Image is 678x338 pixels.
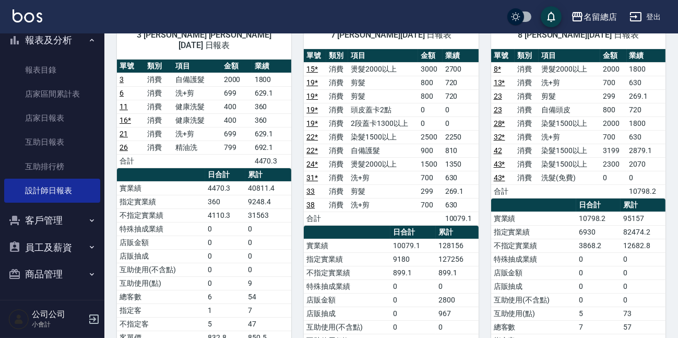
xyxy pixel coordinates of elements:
[348,184,418,198] td: 剪髮
[576,239,621,252] td: 3868.2
[436,320,478,334] td: 0
[205,317,245,331] td: 5
[120,89,124,97] a: 6
[627,116,665,130] td: 1800
[145,141,172,154] td: 消費
[436,279,478,293] td: 0
[494,146,502,155] a: 42
[205,236,245,249] td: 0
[443,103,479,116] td: 0
[491,239,576,252] td: 不指定實業績
[621,279,665,293] td: 0
[418,89,443,103] td: 800
[117,181,205,195] td: 實業績
[515,62,539,76] td: 消費
[129,30,279,51] span: 3 [PERSON_NAME] [PERSON_NAME] [DATE] 日報表
[576,199,621,212] th: 日合計
[539,103,600,116] td: 自備頭皮
[443,62,479,76] td: 2700
[252,113,292,127] td: 360
[173,113,221,127] td: 健康洗髮
[117,60,145,73] th: 單號
[245,236,292,249] td: 0
[348,157,418,171] td: 燙髮2000以上
[245,249,292,263] td: 0
[600,76,626,89] td: 700
[576,320,621,334] td: 7
[600,103,626,116] td: 800
[221,113,252,127] td: 400
[627,49,665,63] th: 業績
[348,62,418,76] td: 燙髮2000以上
[491,266,576,279] td: 店販金額
[443,144,479,157] td: 810
[627,184,665,198] td: 10798.2
[245,168,292,182] th: 累計
[443,49,479,63] th: 業績
[494,92,502,100] a: 23
[117,222,205,236] td: 特殊抽成業績
[306,187,315,195] a: 33
[621,199,665,212] th: 累計
[627,144,665,157] td: 2879.1
[252,100,292,113] td: 360
[418,171,443,184] td: 700
[245,181,292,195] td: 40811.4
[390,279,436,293] td: 0
[418,184,443,198] td: 299
[418,103,443,116] td: 0
[4,82,100,106] a: 店家區間累計表
[326,184,348,198] td: 消費
[576,279,621,293] td: 0
[173,86,221,100] td: 洗+剪
[418,198,443,212] td: 700
[326,130,348,144] td: 消費
[627,130,665,144] td: 630
[627,89,665,103] td: 269.1
[625,7,665,27] button: 登出
[348,49,418,63] th: 項目
[306,201,315,209] a: 38
[627,62,665,76] td: 1800
[491,184,515,198] td: 合計
[539,76,600,89] td: 洗+剪
[539,116,600,130] td: 染髮1500以上
[515,171,539,184] td: 消費
[221,127,252,141] td: 699
[145,60,172,73] th: 類別
[326,49,348,63] th: 類別
[145,113,172,127] td: 消費
[348,130,418,144] td: 染髮1500以上
[418,62,443,76] td: 3000
[539,144,600,157] td: 染髮1500以上
[491,279,576,293] td: 店販抽成
[390,239,436,252] td: 10079.1
[117,317,205,331] td: 不指定客
[390,226,436,239] th: 日合計
[205,208,245,222] td: 4110.3
[348,171,418,184] td: 洗+剪
[245,304,292,317] td: 7
[4,27,100,54] button: 報表及分析
[418,116,443,130] td: 0
[205,195,245,208] td: 360
[304,293,390,307] td: 店販金額
[145,73,172,86] td: 消費
[436,307,478,320] td: 967
[173,141,221,154] td: 精油洗
[443,157,479,171] td: 1350
[326,157,348,171] td: 消費
[205,168,245,182] th: 日合計
[245,263,292,276] td: 0
[326,103,348,116] td: 消費
[117,276,205,290] td: 互助使用(點)
[304,239,390,252] td: 實業績
[326,62,348,76] td: 消費
[600,49,626,63] th: 金額
[504,30,653,40] span: 8 [PERSON_NAME][DATE] 日報表
[304,212,326,225] td: 合計
[304,320,390,334] td: 互助使用(不含點)
[515,116,539,130] td: 消費
[621,225,665,239] td: 82474.2
[443,198,479,212] td: 630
